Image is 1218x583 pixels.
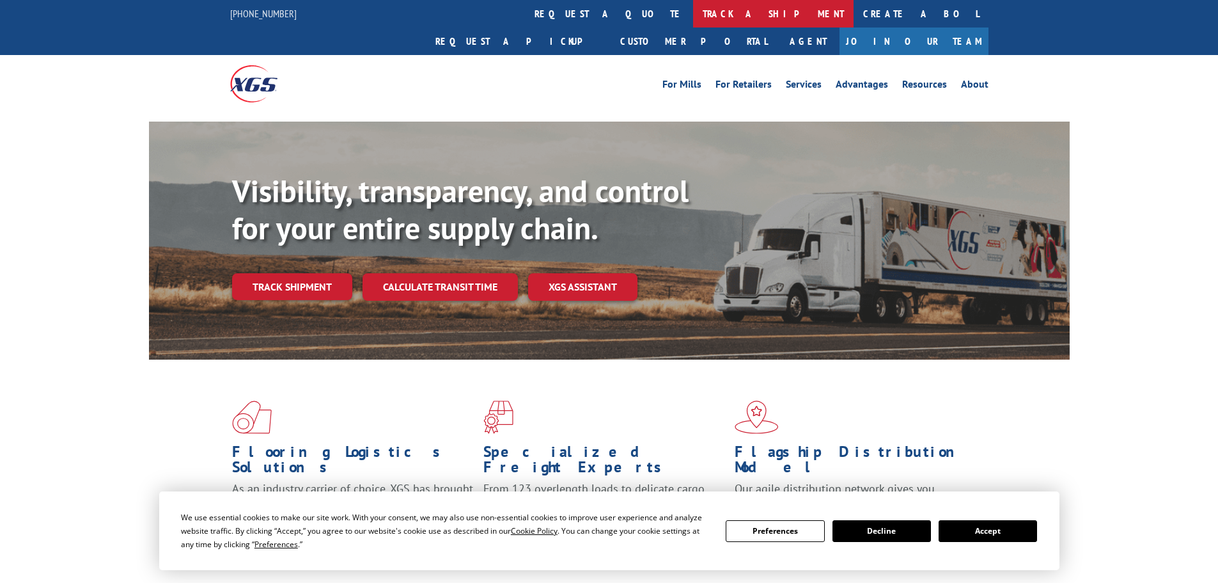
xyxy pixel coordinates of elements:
a: For Mills [662,79,701,93]
span: Preferences [254,539,298,550]
img: xgs-icon-focused-on-flooring-red [483,401,513,434]
img: xgs-icon-flagship-distribution-model-red [735,401,779,434]
a: Agent [777,28,839,55]
a: Resources [902,79,947,93]
b: Visibility, transparency, and control for your entire supply chain. [232,171,689,248]
a: XGS ASSISTANT [528,273,637,301]
span: Our agile distribution network gives you nationwide inventory management on demand. [735,481,970,511]
a: Advantages [836,79,888,93]
button: Decline [832,520,931,542]
div: We use essential cookies to make our site work. With your consent, we may also use non-essential ... [181,511,710,551]
button: Preferences [726,520,824,542]
button: Accept [939,520,1037,542]
h1: Specialized Freight Experts [483,444,725,481]
a: For Retailers [715,79,772,93]
a: Join Our Team [839,28,988,55]
a: Track shipment [232,273,352,300]
a: [PHONE_NUMBER] [230,7,297,20]
a: About [961,79,988,93]
span: As an industry carrier of choice, XGS has brought innovation and dedication to flooring logistics... [232,481,473,527]
a: Services [786,79,822,93]
a: Customer Portal [611,28,777,55]
img: xgs-icon-total-supply-chain-intelligence-red [232,401,272,434]
a: Request a pickup [426,28,611,55]
h1: Flagship Distribution Model [735,444,976,481]
h1: Flooring Logistics Solutions [232,444,474,481]
a: Calculate transit time [363,273,518,301]
span: Cookie Policy [511,525,558,536]
div: Cookie Consent Prompt [159,491,1059,570]
p: From 123 overlength loads to delicate cargo, our experienced staff knows the best way to move you... [483,481,725,538]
